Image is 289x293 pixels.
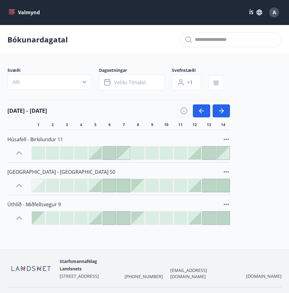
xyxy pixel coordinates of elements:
[164,122,168,127] span: 10
[114,79,146,86] span: Veldu tímabil
[7,75,91,90] button: Allt
[151,122,153,127] span: 9
[178,122,183,127] span: 11
[7,34,68,45] p: Bókunardagatal
[221,122,225,127] span: 14
[13,79,20,85] span: Allt
[125,273,163,280] span: [PHONE_NUMBER]
[267,5,282,20] button: A
[60,258,97,272] span: Starfsmannafélag Landsnets
[246,273,282,279] a: [DOMAIN_NAME]
[94,122,96,127] span: 5
[172,75,201,90] button: +1
[207,122,211,127] span: 13
[99,67,172,75] span: Dagsetningar
[7,136,63,143] span: Húsafell - Birkilundur 11
[273,9,276,16] span: A
[7,107,47,115] h4: [DATE] - [DATE]
[193,122,197,127] span: 12
[7,262,55,275] img: F8tEiQha8Un3Ar3CAbbmu1gOVkZAt1bcWyF3CjFc.png
[108,122,111,127] span: 6
[80,122,82,127] span: 4
[7,67,99,75] span: Svæði
[66,122,68,127] span: 3
[60,273,99,279] span: [STREET_ADDRESS]
[123,122,125,127] span: 7
[187,79,193,86] span: +1
[52,122,54,127] span: 2
[7,168,115,175] span: [GEOGRAPHIC_DATA] - [GEOGRAPHIC_DATA] 50
[170,267,239,280] span: [EMAIL_ADDRESS][DOMAIN_NAME]
[246,7,266,18] button: ÍS
[7,201,61,208] span: Úthlíð - Miðfellsvegur 9
[137,122,139,127] span: 8
[99,75,164,90] button: Veldu tímabil
[7,7,42,18] button: menu
[172,67,208,75] span: Svefnstæði
[37,122,40,127] span: 1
